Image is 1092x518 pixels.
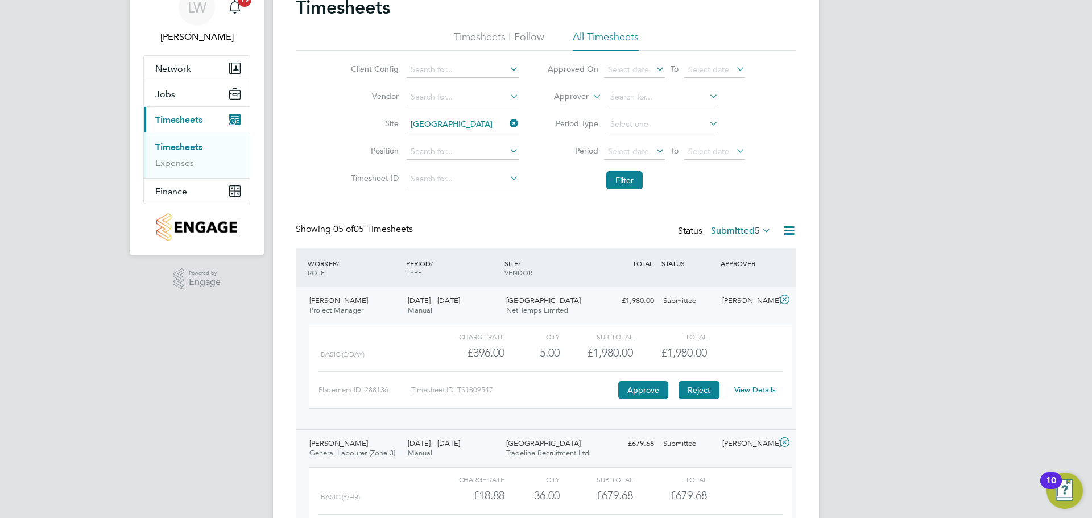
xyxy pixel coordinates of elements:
[560,343,633,362] div: £1,980.00
[348,91,399,101] label: Vendor
[321,493,360,501] span: Basic (£/HR)
[1046,480,1056,495] div: 10
[632,259,653,268] span: TOTAL
[504,473,560,486] div: QTY
[143,30,250,44] span: Louis Woodcock
[670,488,707,502] span: £679.68
[155,142,202,152] a: Timesheets
[659,253,718,273] div: STATUS
[155,63,191,74] span: Network
[618,381,668,399] button: Approve
[321,350,365,358] span: Basic (£/day)
[431,259,433,268] span: /
[309,448,395,458] span: General Labourer (Zone 3)
[599,292,659,310] div: £1,980.00
[309,296,368,305] span: [PERSON_NAME]
[431,473,504,486] div: Charge rate
[144,81,250,106] button: Jobs
[718,253,777,273] div: APPROVER
[408,296,460,305] span: [DATE] - [DATE]
[189,277,221,287] span: Engage
[348,118,399,129] label: Site
[679,381,719,399] button: Reject
[608,64,649,74] span: Select date
[506,296,581,305] span: [GEOGRAPHIC_DATA]
[633,473,706,486] div: Total
[667,61,682,76] span: To
[407,171,519,187] input: Search for...
[718,434,777,453] div: [PERSON_NAME]
[408,448,432,458] span: Manual
[518,259,520,268] span: /
[308,268,325,277] span: ROLE
[189,268,221,278] span: Powered by
[560,473,633,486] div: Sub Total
[734,385,776,395] a: View Details
[667,143,682,158] span: To
[143,213,250,241] a: Go to home page
[144,107,250,132] button: Timesheets
[144,179,250,204] button: Finance
[309,305,363,315] span: Project Manager
[608,146,649,156] span: Select date
[504,268,532,277] span: VENDOR
[173,268,221,290] a: Powered byEngage
[560,486,633,505] div: £679.68
[407,117,519,132] input: Search for...
[659,292,718,310] div: Submitted
[407,62,519,78] input: Search for...
[155,158,194,168] a: Expenses
[403,253,502,283] div: PERIOD
[718,292,777,310] div: [PERSON_NAME]
[688,64,729,74] span: Select date
[711,225,771,237] label: Submitted
[408,305,432,315] span: Manual
[407,89,519,105] input: Search for...
[688,146,729,156] span: Select date
[659,434,718,453] div: Submitted
[333,223,413,235] span: 05 Timesheets
[296,223,415,235] div: Showing
[155,114,202,125] span: Timesheets
[348,64,399,74] label: Client Config
[755,225,760,237] span: 5
[431,486,504,505] div: £18.88
[406,268,422,277] span: TYPE
[537,91,589,102] label: Approver
[504,330,560,343] div: QTY
[547,118,598,129] label: Period Type
[502,253,600,283] div: SITE
[348,146,399,156] label: Position
[573,30,639,51] li: All Timesheets
[454,30,544,51] li: Timesheets I Follow
[318,381,411,399] div: Placement ID: 288136
[504,343,560,362] div: 5.00
[144,56,250,81] button: Network
[337,259,339,268] span: /
[606,117,718,132] input: Select one
[560,330,633,343] div: Sub Total
[678,223,773,239] div: Status
[156,213,237,241] img: countryside-properties-logo-retina.png
[144,132,250,178] div: Timesheets
[599,434,659,453] div: £679.68
[661,346,707,359] span: £1,980.00
[606,171,643,189] button: Filter
[606,89,718,105] input: Search for...
[408,438,460,448] span: [DATE] - [DATE]
[407,144,519,160] input: Search for...
[504,486,560,505] div: 36.00
[633,330,706,343] div: Total
[431,343,504,362] div: £396.00
[305,253,403,283] div: WORKER
[155,186,187,197] span: Finance
[547,146,598,156] label: Period
[155,89,175,100] span: Jobs
[506,305,568,315] span: Net Temps Limited
[547,64,598,74] label: Approved On
[333,223,354,235] span: 05 of
[1046,473,1083,509] button: Open Resource Center, 10 new notifications
[348,173,399,183] label: Timesheet ID
[506,448,589,458] span: Tradeline Recruitment Ltd
[506,438,581,448] span: [GEOGRAPHIC_DATA]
